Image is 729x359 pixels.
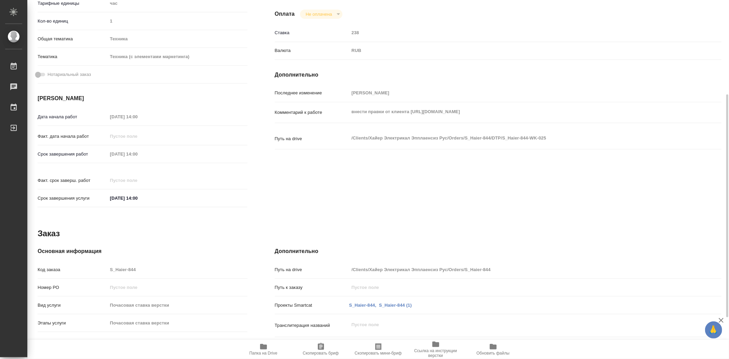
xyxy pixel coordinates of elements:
div: Не оплачена [300,10,342,19]
h4: [PERSON_NAME] [38,94,247,103]
input: Пустое поле [108,265,247,275]
p: Дата начала работ [38,114,108,120]
input: Пустое поле [108,282,247,292]
input: Пустое поле [108,318,247,328]
button: Ссылка на инструкции верстки [407,340,464,359]
textarea: внести правки от клиента [URL][DOMAIN_NAME] [349,106,684,118]
p: Кол-во единиц [38,18,108,25]
p: Срок завершения работ [38,151,108,158]
p: Общая тематика [38,36,108,42]
button: Обновить файлы [464,340,522,359]
div: Техника [108,33,247,45]
p: Ставка [275,29,349,36]
span: Ссылка на инструкции верстки [411,348,460,358]
span: Папка на Drive [249,351,278,356]
textarea: /Clients/Хайер Электрикал Эпплаенсиз Рус/Orders/S_Haier-844/DTP/S_Haier-844-WK-025 [349,132,684,144]
input: Пустое поле [108,131,167,141]
input: Пустое поле [349,28,684,38]
p: Транслитерация названий [275,322,349,329]
button: Скопировать бриф [292,340,350,359]
p: Путь на drive [275,266,349,273]
p: Код заказа [38,266,108,273]
p: Факт. срок заверш. работ [38,177,108,184]
button: Папка на Drive [235,340,292,359]
span: 🙏 [708,323,719,337]
span: Обновить файлы [476,351,510,356]
input: Пустое поле [108,16,247,26]
p: Валюта [275,47,349,54]
input: Пустое поле [349,265,684,275]
input: Пустое поле [108,149,167,159]
button: Скопировать мини-бриф [350,340,407,359]
input: Пустое поле [108,112,167,122]
p: Тематика [38,53,108,60]
h4: Оплата [275,10,295,18]
p: Факт. дата начала работ [38,133,108,140]
p: Срок завершения услуги [38,195,108,202]
span: Скопировать мини-бриф [355,351,402,356]
h4: Дополнительно [275,71,721,79]
input: Пустое поле [349,88,684,98]
p: Этапы услуги [38,320,108,327]
span: Скопировать бриф [303,351,339,356]
input: Пустое поле [108,300,247,310]
p: Комментарий к работе [275,109,349,116]
a: S_Haier-844, [349,303,377,308]
p: Номер РО [38,284,108,291]
h4: Дополнительно [275,247,721,255]
input: Пустое поле [349,282,684,292]
input: ✎ Введи что-нибудь [108,193,167,203]
div: RUB [349,45,684,56]
p: Вид услуги [38,302,108,309]
p: Проекты Smartcat [275,302,349,309]
input: Пустое поле [108,175,167,185]
div: Техника (с элементами маркетинга) [108,51,247,63]
p: Путь к заказу [275,284,349,291]
button: Не оплачена [303,11,334,17]
p: Последнее изменение [275,90,349,96]
h2: Заказ [38,228,60,239]
button: 🙏 [705,321,722,338]
span: Нотариальный заказ [48,71,91,78]
h4: Основная информация [38,247,247,255]
a: S_Haier-844 (1) [379,303,412,308]
p: Путь на drive [275,135,349,142]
